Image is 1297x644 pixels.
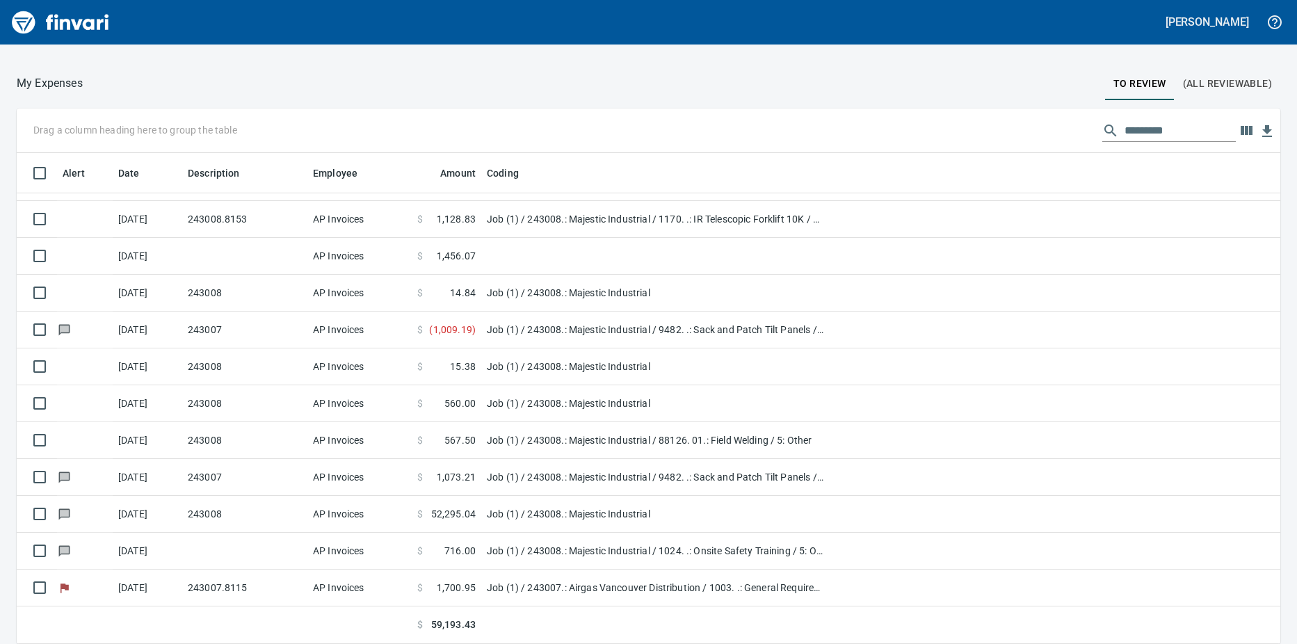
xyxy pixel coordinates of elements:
[182,570,307,606] td: 243007.8115
[57,546,72,555] span: Has messages
[417,544,423,558] span: $
[1236,120,1257,141] button: Choose columns to display
[481,533,829,570] td: Job (1) / 243008.: Majestic Industrial / 1024. .: Onsite Safety Training / 5: Other
[113,459,182,496] td: [DATE]
[307,275,412,312] td: AP Invoices
[481,201,829,238] td: Job (1) / 243008.: Majestic Industrial / 1170. .: IR Telescopic Forklift 10K / 5: Other
[113,570,182,606] td: [DATE]
[113,533,182,570] td: [DATE]
[182,385,307,422] td: 243008
[487,165,537,182] span: Coding
[182,422,307,459] td: 243008
[113,275,182,312] td: [DATE]
[307,385,412,422] td: AP Invoices
[417,323,423,337] span: $
[33,123,237,137] p: Drag a column heading here to group the table
[307,312,412,348] td: AP Invoices
[481,275,829,312] td: Job (1) / 243008.: Majestic Industrial
[450,360,476,373] span: 15.38
[182,201,307,238] td: 243008.8153
[1162,11,1252,33] button: [PERSON_NAME]
[307,459,412,496] td: AP Invoices
[307,496,412,533] td: AP Invoices
[8,6,113,39] img: Finvari
[307,422,412,459] td: AP Invoices
[417,396,423,410] span: $
[487,165,519,182] span: Coding
[307,348,412,385] td: AP Invoices
[182,496,307,533] td: 243008
[444,544,476,558] span: 716.00
[440,165,476,182] span: Amount
[313,165,357,182] span: Employee
[113,238,182,275] td: [DATE]
[188,165,240,182] span: Description
[307,570,412,606] td: AP Invoices
[63,165,103,182] span: Alert
[481,385,829,422] td: Job (1) / 243008.: Majestic Industrial
[417,360,423,373] span: $
[113,422,182,459] td: [DATE]
[113,201,182,238] td: [DATE]
[182,312,307,348] td: 243007
[182,459,307,496] td: 243007
[444,433,476,447] span: 567.50
[450,286,476,300] span: 14.84
[437,249,476,263] span: 1,456.07
[1257,121,1278,142] button: Download Table
[1166,15,1249,29] h5: [PERSON_NAME]
[429,323,476,337] span: ( 1,009.19 )
[417,581,423,595] span: $
[188,165,258,182] span: Description
[57,509,72,518] span: Has messages
[437,470,476,484] span: 1,073.21
[307,533,412,570] td: AP Invoices
[417,618,423,632] span: $
[118,165,140,182] span: Date
[481,312,829,348] td: Job (1) / 243008.: Majestic Industrial / 9482. .: Sack and Patch Tilt Panels / 3: Material
[431,618,476,632] span: 59,193.43
[437,212,476,226] span: 1,128.83
[113,312,182,348] td: [DATE]
[431,507,476,521] span: 52,295.04
[444,396,476,410] span: 560.00
[481,496,829,533] td: Job (1) / 243008.: Majestic Industrial
[437,581,476,595] span: 1,700.95
[417,212,423,226] span: $
[57,325,72,334] span: Has messages
[417,507,423,521] span: $
[182,275,307,312] td: 243008
[113,496,182,533] td: [DATE]
[481,422,829,459] td: Job (1) / 243008.: Majestic Industrial / 88126. 01.: Field Welding / 5: Other
[113,385,182,422] td: [DATE]
[57,472,72,481] span: Has messages
[422,165,476,182] span: Amount
[481,459,829,496] td: Job (1) / 243008.: Majestic Industrial / 9482. .: Sack and Patch Tilt Panels / 3: Material
[307,238,412,275] td: AP Invoices
[57,583,72,592] span: Flagged
[417,249,423,263] span: $
[63,165,85,182] span: Alert
[417,433,423,447] span: $
[1183,75,1272,92] span: (All Reviewable)
[17,75,83,92] p: My Expenses
[481,348,829,385] td: Job (1) / 243008.: Majestic Industrial
[118,165,158,182] span: Date
[313,165,376,182] span: Employee
[17,75,83,92] nav: breadcrumb
[417,286,423,300] span: $
[417,470,423,484] span: $
[113,348,182,385] td: [DATE]
[1113,75,1166,92] span: To Review
[481,570,829,606] td: Job (1) / 243007.: Airgas Vancouver Distribution / 1003. .: General Requirements / 5: Other
[182,348,307,385] td: 243008
[307,201,412,238] td: AP Invoices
